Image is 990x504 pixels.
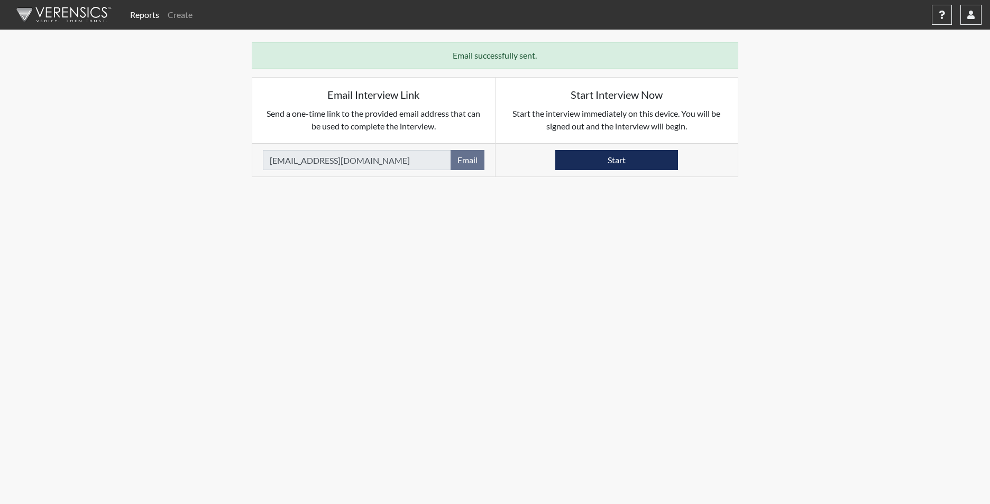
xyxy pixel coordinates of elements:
button: Email [451,150,484,170]
a: Reports [126,4,163,25]
p: Send a one-time link to the provided email address that can be used to complete the interview. [263,107,484,133]
a: Create [163,4,197,25]
h5: Email Interview Link [263,88,484,101]
p: Email successfully sent. [263,49,727,62]
p: Start the interview immediately on this device. You will be signed out and the interview will begin. [506,107,728,133]
input: Email Address [263,150,451,170]
h5: Start Interview Now [506,88,728,101]
button: Start [555,150,678,170]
